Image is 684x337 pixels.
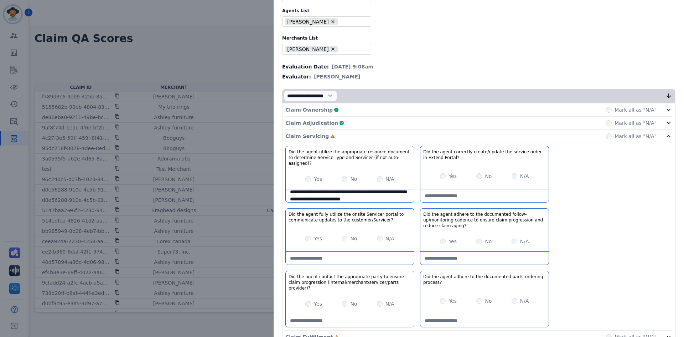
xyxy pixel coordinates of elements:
label: N/A [520,238,529,245]
h3: Did the agent fully utilize the onsite Servicer portal to communicate updates to the customer/Ser... [289,211,411,223]
button: Remove Ashley - Reguard [330,46,336,52]
label: No [350,235,357,242]
label: No [485,173,492,180]
span: [DATE] 9:08am [332,63,373,70]
span: [PERSON_NAME] [314,73,360,80]
ul: selected options [284,45,367,53]
p: Claim Servicing [285,133,329,140]
li: [PERSON_NAME] [285,18,338,25]
label: Mark all as "N/A" [615,133,657,140]
label: Mark all as "N/A" [615,106,657,113]
label: N/A [385,300,394,307]
label: Merchants List [282,35,675,41]
label: No [485,297,492,305]
label: Yes [449,297,457,305]
label: Agents List [282,8,675,14]
label: Mark all as "N/A" [615,119,657,127]
label: No [350,300,357,307]
label: Yes [449,238,457,245]
li: [PERSON_NAME] [285,46,338,53]
label: No [350,175,357,183]
button: Remove Katherine Godley [330,19,336,24]
p: Claim Ownership [285,106,333,113]
ul: selected options [284,17,367,26]
label: N/A [520,173,529,180]
h3: Did the agent adhere to the documented follow-up/monitoring cadence to ensure claim progression a... [423,211,546,229]
h3: Did the agent contact the appropriate party to ensure claim progression (internal/merchant/servic... [289,274,411,291]
label: Yes [314,300,322,307]
label: Yes [314,175,322,183]
label: Yes [449,173,457,180]
div: Evaluation Date: [282,63,675,70]
label: N/A [385,175,394,183]
h3: Did the agent correctly create/update the service order in Extend Portal? [423,149,546,160]
label: N/A [385,235,394,242]
label: No [485,238,492,245]
label: Yes [314,235,322,242]
h3: Did the agent adhere to the documented parts-ordering process? [423,274,546,285]
p: Claim Adjudication [285,119,338,127]
h3: Did the agent utilize the appropriate resource document to determine Service Type and Servicer (i... [289,149,411,166]
label: N/A [520,297,529,305]
div: Evaluator: [282,73,675,80]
